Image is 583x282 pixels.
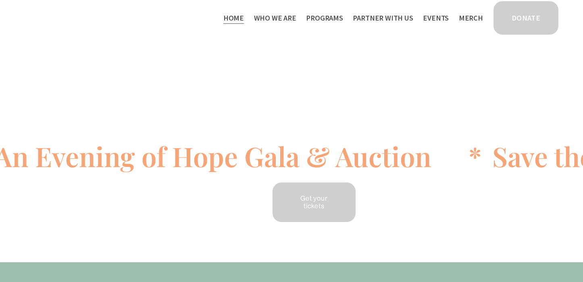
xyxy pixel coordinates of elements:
[353,12,413,24] span: Partner With Us
[306,12,343,24] span: Programs
[353,11,413,25] a: folder dropdown
[254,11,296,25] a: folder dropdown
[306,11,343,25] a: folder dropdown
[223,11,244,25] a: Home
[423,11,449,25] a: Events
[254,12,296,24] span: Who We Are
[459,11,483,25] a: Merch
[271,181,357,223] a: Get your tickets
